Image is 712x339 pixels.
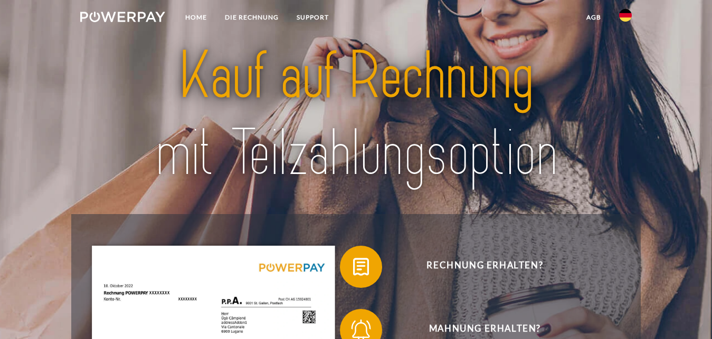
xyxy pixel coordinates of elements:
a: agb [577,8,610,27]
a: Home [176,8,216,27]
img: logo-powerpay-white.svg [80,12,165,22]
img: de [619,9,632,22]
img: qb_bill.svg [348,254,374,280]
button: Rechnung erhalten? [340,246,614,288]
iframe: Schaltfläche zum Öffnen des Messaging-Fensters [670,297,704,331]
span: Rechnung erhalten? [356,246,614,288]
img: title-powerpay_de.svg [107,34,604,196]
a: SUPPORT [288,8,338,27]
a: DIE RECHNUNG [216,8,288,27]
